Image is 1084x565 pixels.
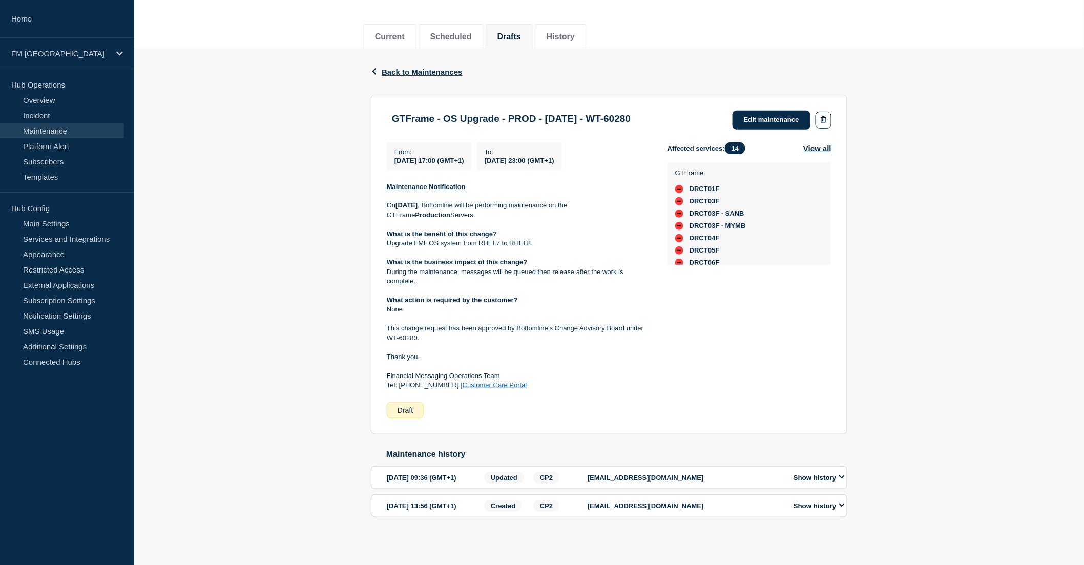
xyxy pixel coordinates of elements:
span: DRCT03F - SANB [690,210,744,218]
button: Current [375,32,405,41]
a: Customer Care Portal [463,381,527,389]
p: From : [394,148,464,156]
p: [EMAIL_ADDRESS][DOMAIN_NAME] [588,474,782,482]
p: None [387,305,651,314]
span: Back to Maintenances [382,68,463,76]
button: Back to Maintenances [371,68,463,76]
p: Upgrade FML OS system from RHEL7 to RHEL8. [387,239,651,248]
div: down [675,185,683,193]
a: Edit maintenance [733,111,810,130]
strong: What action is required by the customer? [387,296,518,304]
span: [DATE] 17:00 (GMT+1) [394,157,464,164]
button: Show history [790,473,848,482]
p: Tel: [PHONE_NUMBER] | [387,381,651,390]
span: DRCT04F [690,234,720,242]
p: During the maintenance, messages will be queued then release after the work is complete.. [387,267,651,286]
p: On , Bottomline will be performing maintenance on the GTFrame Servers. [387,201,651,220]
span: CP2 [533,500,559,512]
button: Show history [790,501,848,510]
h3: GTFrame - OS Upgrade - PROD - [DATE] - WT-60280 [392,113,631,124]
div: down [675,197,683,205]
p: Financial Messaging Operations Team [387,371,651,381]
h2: Maintenance history [386,450,847,459]
div: [DATE] 09:36 (GMT+1) [387,472,481,484]
div: down [675,246,683,255]
div: down [675,234,683,242]
span: CP2 [533,472,559,484]
div: down [675,210,683,218]
div: [DATE] 13:56 (GMT+1) [387,500,481,512]
button: History [547,32,575,41]
p: This change request has been approved by Bottomline’s Change Advisory Board under WT-60280. [387,324,651,343]
p: FM [GEOGRAPHIC_DATA] [11,49,110,58]
span: [DATE] 23:00 (GMT+1) [485,157,554,164]
p: To : [485,148,554,156]
div: down [675,222,683,230]
span: 14 [725,142,745,154]
p: Thank you. [387,352,651,362]
span: Created [484,500,522,512]
span: DRCT03F [690,197,720,205]
strong: [DATE] [395,201,418,209]
button: Drafts [497,32,521,41]
span: Affected services: [668,142,751,154]
strong: What is the benefit of this change? [387,230,497,238]
div: down [675,259,683,267]
span: DRCT01F [690,185,720,193]
div: Draft [387,402,424,418]
span: DRCT05F [690,246,720,255]
span: Updated [484,472,524,484]
strong: Maintenance Notification [387,183,466,191]
button: View all [803,142,831,154]
button: Scheduled [430,32,472,41]
p: GTFrame [675,169,746,177]
p: [EMAIL_ADDRESS][DOMAIN_NAME] [588,502,782,510]
strong: What is the business impact of this change? [387,258,528,266]
span: DRCT06F [690,259,720,267]
span: DRCT03F - MYMB [690,222,746,230]
strong: Production [415,211,451,219]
